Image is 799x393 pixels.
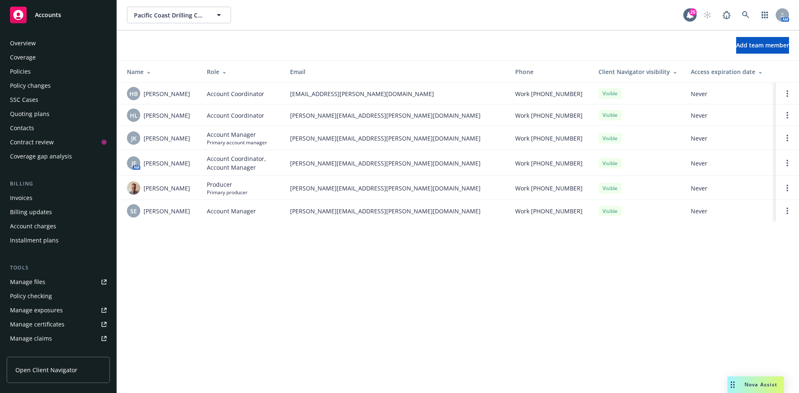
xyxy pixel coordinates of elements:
[515,184,583,193] span: Work [PHONE_NUMBER]
[130,207,137,215] span: SE
[7,79,110,92] a: Policy changes
[290,207,502,215] span: [PERSON_NAME][EMAIL_ADDRESS][PERSON_NAME][DOMAIN_NAME]
[130,111,138,120] span: HL
[598,206,622,216] div: Visible
[290,111,502,120] span: [PERSON_NAME][EMAIL_ADDRESS][PERSON_NAME][DOMAIN_NAME]
[515,207,583,215] span: Work [PHONE_NUMBER]
[10,205,52,219] div: Billing updates
[10,332,52,345] div: Manage claims
[7,275,110,289] a: Manage files
[515,159,583,168] span: Work [PHONE_NUMBER]
[598,110,622,120] div: Visible
[144,89,190,98] span: [PERSON_NAME]
[144,207,190,215] span: [PERSON_NAME]
[10,136,54,149] div: Contract review
[10,289,52,303] div: Policy checking
[290,184,502,193] span: [PERSON_NAME][EMAIL_ADDRESS][PERSON_NAME][DOMAIN_NAME]
[691,111,769,120] span: Never
[7,136,110,149] a: Contract review
[7,3,110,27] a: Accounts
[598,158,622,168] div: Visible
[689,8,697,16] div: 25
[10,346,49,359] div: Manage BORs
[7,93,110,106] a: SSC Cases
[10,51,36,64] div: Coverage
[290,159,502,168] span: [PERSON_NAME][EMAIL_ADDRESS][PERSON_NAME][DOMAIN_NAME]
[132,159,136,168] span: JF
[515,67,585,76] div: Phone
[691,159,769,168] span: Never
[207,154,277,172] span: Account Coordinator, Account Manager
[290,67,502,76] div: Email
[10,191,32,205] div: Invoices
[10,107,50,121] div: Quoting plans
[515,134,583,143] span: Work [PHONE_NUMBER]
[515,111,583,120] span: Work [PHONE_NUMBER]
[7,121,110,135] a: Contacts
[127,181,140,195] img: photo
[35,12,61,18] span: Accounts
[207,67,277,76] div: Role
[515,89,583,98] span: Work [PHONE_NUMBER]
[7,205,110,219] a: Billing updates
[782,183,792,193] a: Open options
[691,184,769,193] span: Never
[691,89,769,98] span: Never
[598,183,622,193] div: Visible
[10,234,59,247] div: Installment plans
[737,7,754,23] a: Search
[10,37,36,50] div: Overview
[10,121,34,135] div: Contacts
[207,89,264,98] span: Account Coordinator
[15,366,77,374] span: Open Client Navigator
[127,7,231,23] button: Pacific Coast Drilling Company, Inc.
[7,220,110,233] a: Account charges
[757,7,773,23] a: Switch app
[10,93,38,106] div: SSC Cases
[727,376,738,393] div: Drag to move
[127,67,194,76] div: Name
[782,133,792,143] a: Open options
[691,134,769,143] span: Never
[10,65,31,78] div: Policies
[782,110,792,120] a: Open options
[144,134,190,143] span: [PERSON_NAME]
[7,289,110,303] a: Policy checking
[7,51,110,64] a: Coverage
[598,88,622,99] div: Visible
[7,234,110,247] a: Installment plans
[144,184,190,193] span: [PERSON_NAME]
[7,264,110,272] div: Tools
[7,304,110,317] a: Manage exposures
[718,7,735,23] a: Report a Bug
[207,139,267,146] span: Primary account manager
[736,37,789,54] button: Add team member
[134,11,206,20] span: Pacific Coast Drilling Company, Inc.
[144,159,190,168] span: [PERSON_NAME]
[691,207,769,215] span: Never
[7,150,110,163] a: Coverage gap analysis
[727,376,784,393] button: Nova Assist
[744,381,777,388] span: Nova Assist
[10,275,45,289] div: Manage files
[290,134,502,143] span: [PERSON_NAME][EMAIL_ADDRESS][PERSON_NAME][DOMAIN_NAME]
[10,79,51,92] div: Policy changes
[144,111,190,120] span: [PERSON_NAME]
[10,150,72,163] div: Coverage gap analysis
[7,65,110,78] a: Policies
[129,89,138,98] span: HB
[207,207,256,215] span: Account Manager
[10,220,56,233] div: Account charges
[7,107,110,121] a: Quoting plans
[10,304,63,317] div: Manage exposures
[7,180,110,188] div: Billing
[7,191,110,205] a: Invoices
[207,130,267,139] span: Account Manager
[699,7,716,23] a: Start snowing
[290,89,502,98] span: [EMAIL_ADDRESS][PERSON_NAME][DOMAIN_NAME]
[736,41,789,49] span: Add team member
[7,332,110,345] a: Manage claims
[7,346,110,359] a: Manage BORs
[131,134,136,143] span: JK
